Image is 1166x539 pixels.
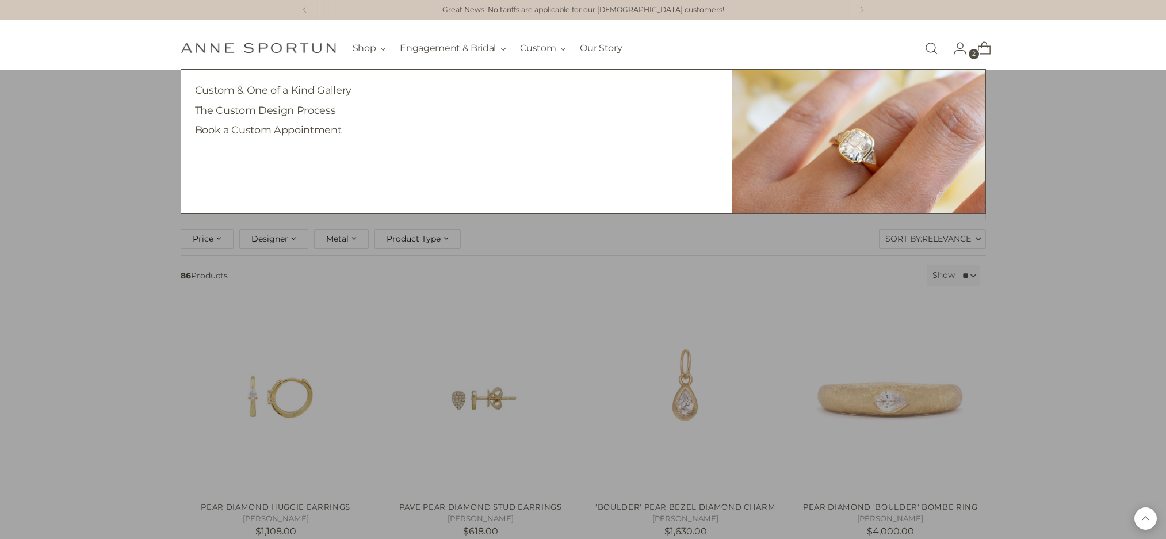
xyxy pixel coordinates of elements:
[580,36,622,61] a: Our Story
[968,37,991,60] a: Open cart modal
[944,37,967,60] a: Go to the account page
[969,49,979,59] span: 2
[181,43,336,53] a: Anne Sportun Fine Jewellery
[442,5,724,16] a: Great News! No tariffs are applicable for our [DEMOGRAPHIC_DATA] customers!
[353,36,387,61] button: Shop
[1134,507,1157,530] button: Back to top
[920,37,943,60] a: Open search modal
[400,36,506,61] button: Engagement & Bridal
[520,36,566,61] button: Custom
